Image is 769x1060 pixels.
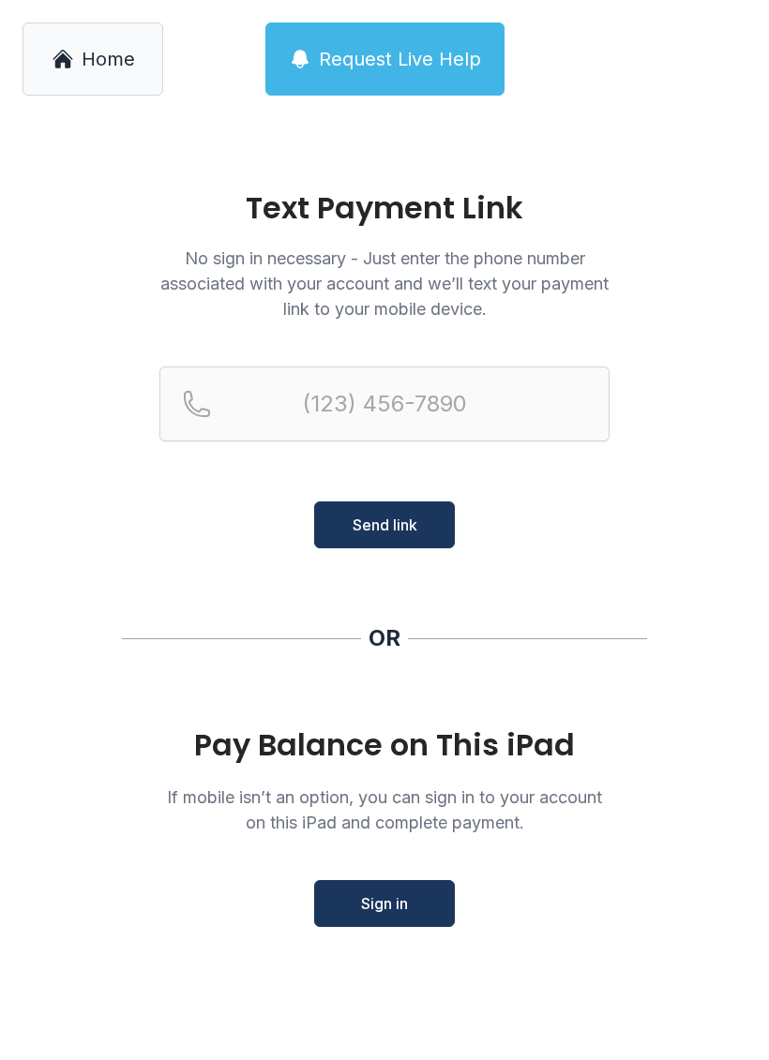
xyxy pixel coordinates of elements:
[319,46,481,72] span: Request Live Help
[82,46,135,72] span: Home
[159,784,610,835] p: If mobile isn’t an option, you can sign in to your account on this iPad and complete payment.
[361,892,408,915] span: Sign in
[159,246,610,321] p: No sign in necessary - Just enter the phone number associated with your account and we’ll text yo...
[159,728,610,762] div: Pay Balance on This iPad
[159,193,610,223] h1: Text Payment Link
[369,623,400,653] div: OR
[353,514,417,536] span: Send link
[159,366,610,441] input: Reservation phone number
